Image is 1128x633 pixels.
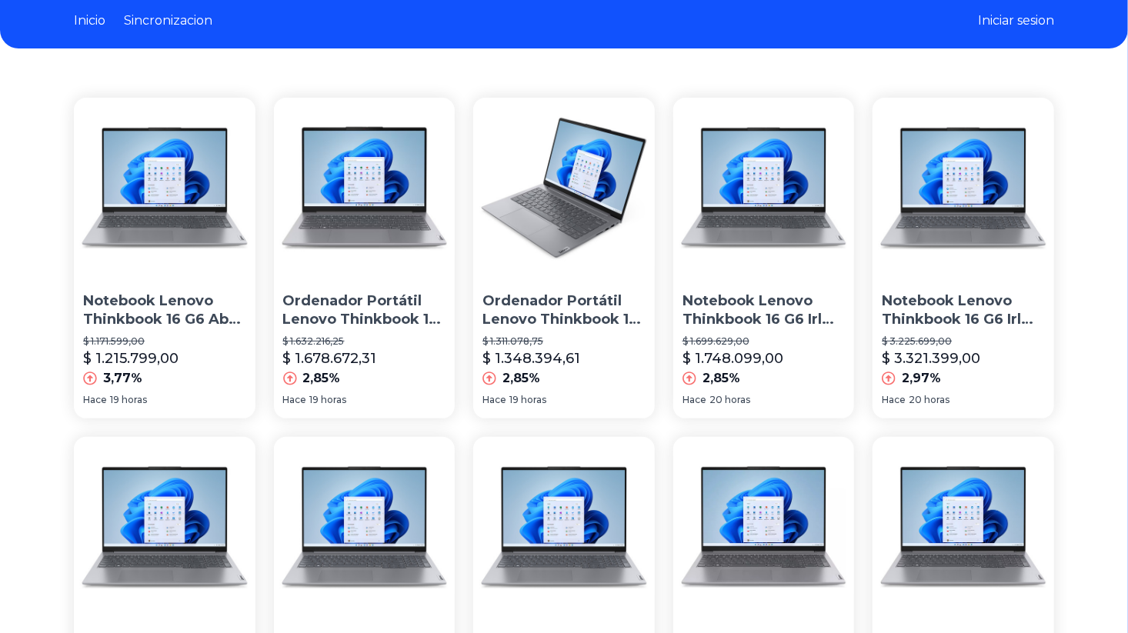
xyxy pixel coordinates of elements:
img: Ordenador Portátil Lenovo Thinkbook 14 G6 I7-13700h 13 Va 16 [274,98,456,279]
span: 19 horas [110,394,147,406]
p: $ 1.699.629,00 [682,335,846,348]
p: 3,77% [103,369,142,388]
p: Notebook Lenovo Thinkbook 16 G6 Irl Intel Core I5-13420h 32 Gb Ddr5-sdram 512 Gb Ssd 40.6 Cm (16 ... [682,292,846,330]
p: $ 1.678.672,31 [283,348,377,369]
span: Hace [482,394,506,406]
p: 2,85% [303,369,341,388]
span: Hace [83,394,107,406]
p: Ordenador Portátil Lenovo Thinkbook 14 G6 I7-13700h 13 Va 16 [283,292,446,330]
p: Notebook Lenovo Thinkbook 16 G6 Irl Intel Core I7-13700h 64 Gb Ddr5 2 Tb Ssd 40.6 Cm (16 ) Wuxga ... [882,292,1045,330]
a: Sincronizacion [124,12,212,30]
p: $ 1.171.599,00 [83,335,246,348]
a: Notebook Lenovo Thinkbook 16 G6 Abp Amd Ryzen 5 7430u 32 Gb Ddr4 1 Tb Ssd 40.6 Cm (16 ) Wuxga Wi-... [74,98,255,418]
p: $ 1.632.216,25 [283,335,446,348]
img: Notebook Lenovo Thinkbook 16 G6 Abp Amd Ryzen 5 7430u 16 Gb Ddr4 1 Tb Ssd 40.6 Cm (16 ) Wuxga Wi-... [74,437,255,618]
p: $ 1.215.799,00 [83,348,179,369]
span: Hace [682,394,706,406]
p: $ 3.321.399,00 [882,348,980,369]
p: $ 3.225.699,00 [882,335,1045,348]
a: Notebook Lenovo Thinkbook 16 G6 Irl Intel Core I5-13420h 32 Gb Ddr5-sdram 512 Gb Ssd 40.6 Cm (16 ... [673,98,855,418]
img: Notebook Lenovo Thinkbook 16 G6 I7 13700h 64gb 1tb W11p [673,437,855,618]
a: Ordenador Portátil Lenovo Thinkbook 14 G6 I7-13700h 13 Va 16Ordenador Portátil Lenovo Thinkbook 1... [274,98,456,418]
span: 19 horas [509,394,546,406]
p: Notebook Lenovo Thinkbook 16 G6 Abp Amd Ryzen 5 7430u 32 Gb Ddr4 1 Tb Ssd 40.6 Cm (16 ) Wuxga Wi-... [83,292,246,330]
button: Iniciar sesion [978,12,1054,30]
a: Notebook Lenovo Thinkbook 16 G6 Irl Intel Core I7-13700h 64 Gb Ddr5 2 Tb Ssd 40.6 Cm (16 ) Wuxga ... [873,98,1054,418]
span: 20 horas [709,394,750,406]
p: 2,85% [702,369,740,388]
p: 2,85% [502,369,540,388]
a: Ordenador Portátil Lenovo Thinkbook 14 G6 I5-1335u 13 Va 16Ordenador Portátil Lenovo Thinkbook 14... [473,98,655,418]
span: Hace [882,394,906,406]
p: $ 1.348.394,61 [482,348,580,369]
p: $ 1.311.078,75 [482,335,646,348]
p: 2,97% [902,369,941,388]
span: 20 horas [909,394,949,406]
img: Notebook Lenovo Thinkbook 16 G6 Irl Intel Core I7-13700h 64 Gb Ddr5 2 Tb Ssd 40.6 Cm (16 ) Wuxga ... [274,437,456,618]
img: Ordenador Portátil Lenovo Thinkbook 14 G6 I5-1335u 13 Va 16 [473,98,655,279]
img: Notebook Lenovo Thinkbook 16 G6 Irl Intel Core I7-13700h 64 Gb Ddr5 2 Tb Ssd 40.6 Cm (16 ) Wuxga ... [873,98,1054,279]
p: $ 1.748.099,00 [682,348,783,369]
a: Inicio [74,12,105,30]
img: Notebook Lenovo Thinkbook 16 G6 Irl Intel Core I5-13420h 32 Gb Ddr5-sdram 512 Gb Ssd 40.6 Cm (16 ... [673,98,855,279]
img: Notebook Lenovo Thinkbook 16 G6 Abp Amd Ryzen 5 7430u 32 Gb Ddr4 1 Tb Ssd 40.6 Cm (16 ) Wuxga Wi-... [74,98,255,279]
p: Ordenador Portátil Lenovo Thinkbook 14 G6 I5-1335u 13 Va 16 [482,292,646,330]
span: Hace [283,394,307,406]
span: 19 horas [310,394,347,406]
img: Notebook Lenovo Thinkbook 16 G6 Irl Intel Core I7-13700h 32 Gb Ddr5 1 Tb Ssd 40.6 Cm (16 ) Wuxga ... [473,437,655,618]
img: Notebook Lenovo Thinkbook 16 G6 R7 7730u 32gb Ssd 1tb [873,437,1054,618]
